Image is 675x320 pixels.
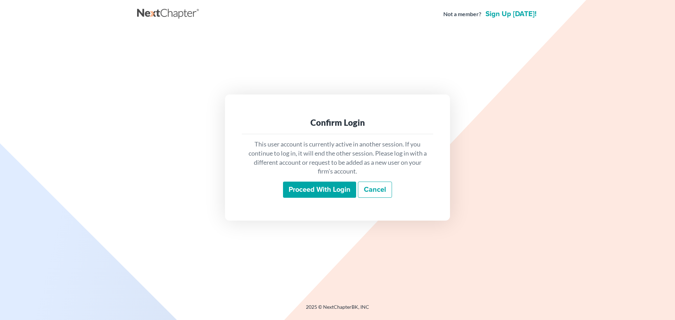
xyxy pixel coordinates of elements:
[358,182,392,198] a: Cancel
[443,10,481,18] strong: Not a member?
[283,182,356,198] input: Proceed with login
[137,303,538,316] div: 2025 © NextChapterBK, INC
[247,117,427,128] div: Confirm Login
[247,140,427,176] p: This user account is currently active in another session. If you continue to log in, it will end ...
[484,11,538,18] a: Sign up [DATE]!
